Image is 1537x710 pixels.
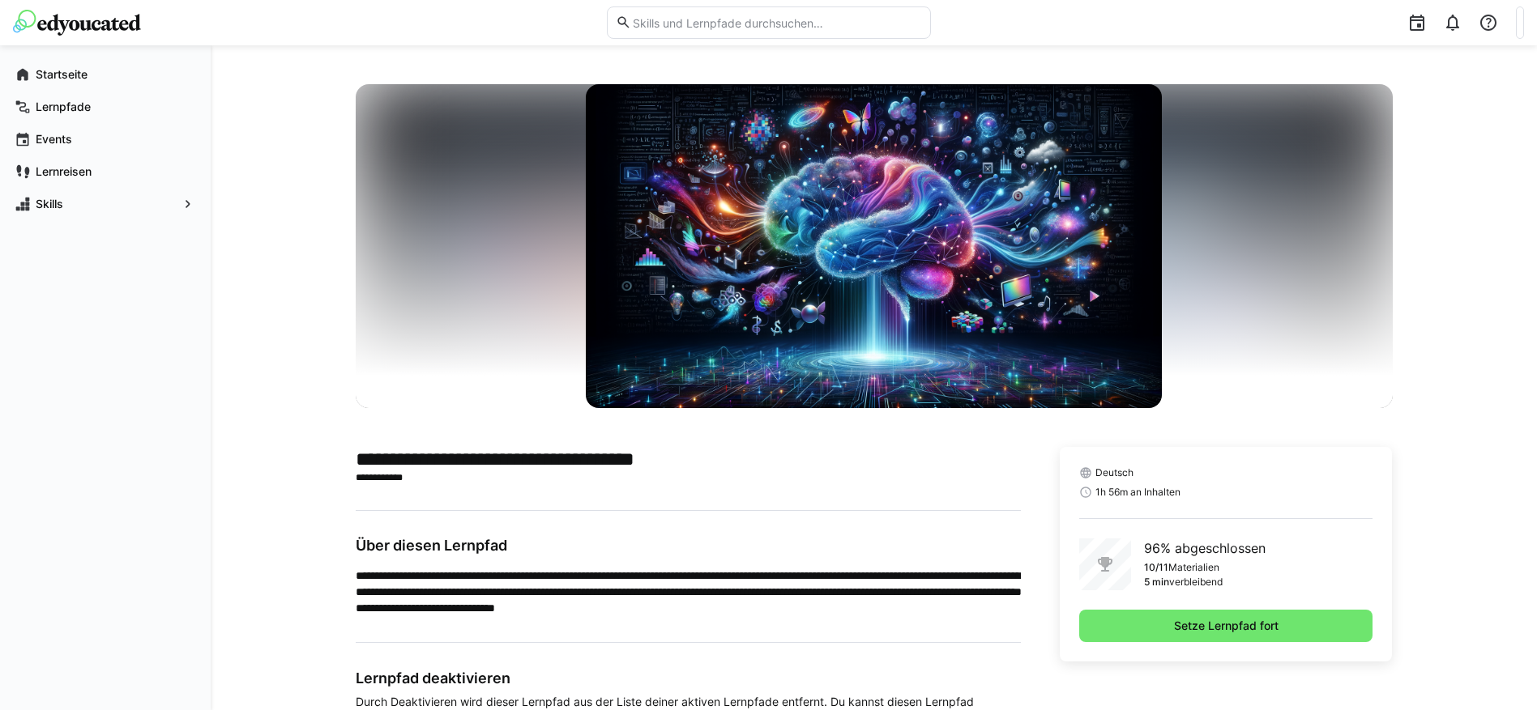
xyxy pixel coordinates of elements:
[1144,561,1168,574] p: 10/11
[1144,576,1169,589] p: 5 min
[1168,561,1219,574] p: Materialien
[1095,466,1134,479] span: Deutsch
[356,537,1021,555] h3: Über diesen Lernpfad
[631,15,921,30] input: Skills und Lernpfade durchsuchen…
[356,669,1021,687] h3: Lernpfad deaktivieren
[1172,618,1281,634] span: Setze Lernpfad fort
[1169,576,1223,589] p: verbleibend
[1144,538,1266,558] p: 96% abgeschlossen
[1079,610,1373,642] button: Setze Lernpfad fort
[1095,486,1181,499] span: 1h 56m an Inhalten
